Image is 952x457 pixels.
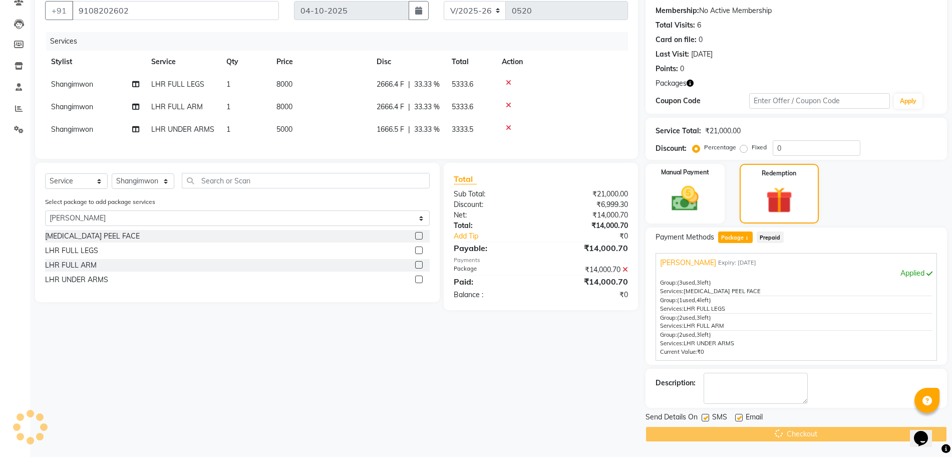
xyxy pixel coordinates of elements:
span: Prepaid [757,232,784,243]
th: Disc [371,51,446,73]
span: LHR UNDER ARMS [151,125,214,134]
div: LHR FULL LEGS [45,246,98,256]
span: 5000 [276,125,292,134]
span: (3 [677,279,683,286]
span: 1 [226,102,230,111]
span: 33.33 % [414,124,440,135]
span: Group: [660,297,677,304]
div: Coupon Code [656,96,749,106]
span: Email [746,412,763,424]
th: Service [145,51,220,73]
img: _gift.svg [758,184,800,216]
span: LHR FULL LEGS [684,305,725,312]
span: Group: [660,279,677,286]
div: Description: [656,378,696,388]
div: ₹14,000.70 [541,276,636,288]
span: 8000 [276,102,292,111]
span: [PERSON_NAME] [660,258,716,268]
th: Action [496,51,628,73]
iframe: chat widget [910,417,942,447]
span: | [408,79,410,90]
button: +91 [45,1,73,20]
span: 3333.5 [452,125,473,134]
div: ₹0 [556,231,636,242]
span: Current Value: [660,348,697,355]
div: LHR UNDER ARMS [45,275,108,285]
div: ₹6,999.30 [541,199,636,210]
label: Redemption [762,169,796,178]
span: used, left) [677,297,711,304]
span: LHR FULL ARM [151,102,203,111]
div: ₹21,000.00 [541,189,636,199]
div: Services [46,32,636,51]
div: Discount: [446,199,541,210]
span: 2666.4 F [377,79,404,90]
div: Sub Total: [446,189,541,199]
a: Add Tip [446,231,557,242]
span: (2 [677,314,683,321]
label: Select package to add package services [45,197,155,206]
span: Packages [656,78,687,89]
div: Card on file: [656,35,697,45]
div: Paid: [446,276,541,288]
span: 3 [697,279,700,286]
div: Package [446,265,541,275]
button: Apply [894,94,922,109]
span: Group: [660,314,677,321]
span: [MEDICAL_DATA] PEEL FACE [684,288,761,295]
span: LHR FULL LEGS [151,80,204,89]
div: No Active Membership [656,6,937,16]
span: (1 [677,297,683,304]
div: Total Visits: [656,20,695,31]
span: Send Details On [646,412,698,424]
span: SMS [712,412,727,424]
div: Payable: [446,242,541,254]
div: Membership: [656,6,699,16]
th: Total [446,51,496,73]
div: 0 [699,35,703,45]
div: Total: [446,220,541,231]
div: 6 [697,20,701,31]
span: Services: [660,340,684,347]
label: Manual Payment [661,168,709,177]
div: 0 [680,64,684,74]
span: 5333.6 [452,102,473,111]
div: ₹14,000.70 [541,242,636,254]
th: Qty [220,51,270,73]
span: 5333.6 [452,80,473,89]
span: 1 [226,125,230,134]
span: Package [718,232,753,243]
div: Applied [660,268,932,279]
span: | [408,124,410,135]
div: [DATE] [691,49,713,60]
div: ₹21,000.00 [705,126,741,136]
label: Percentage [704,143,736,152]
div: ₹14,000.70 [541,210,636,220]
div: Discount: [656,143,687,154]
div: Payments [454,256,628,265]
div: Points: [656,64,678,74]
div: Balance : [446,290,541,300]
div: ₹14,000.70 [541,220,636,231]
span: 1 [226,80,230,89]
span: Payment Methods [656,232,714,243]
span: 4 [697,297,700,304]
span: Services: [660,288,684,295]
th: Stylist [45,51,145,73]
span: Services: [660,305,684,312]
span: 1666.5 F [377,124,404,135]
div: [MEDICAL_DATA] PEEL FACE [45,231,140,242]
input: Enter Offer / Coupon Code [749,93,890,109]
span: 2666.4 F [377,102,404,112]
span: 3 [697,314,700,321]
span: 1 [744,236,749,242]
img: _cash.svg [663,183,707,214]
span: 33.33 % [414,79,440,90]
span: 33.33 % [414,102,440,112]
label: Fixed [752,143,767,152]
span: LHR UNDER ARMS [684,340,734,347]
div: Net: [446,210,541,220]
span: used, left) [677,314,711,321]
div: Last Visit: [656,49,689,60]
span: used, left) [677,331,711,338]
